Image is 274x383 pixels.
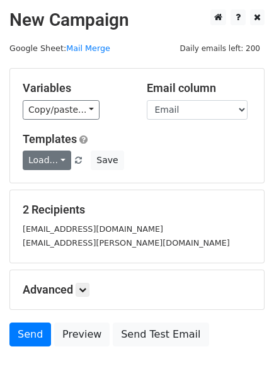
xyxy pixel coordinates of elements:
small: [EMAIL_ADDRESS][PERSON_NAME][DOMAIN_NAME] [23,238,230,248]
a: Templates [23,132,77,146]
iframe: Chat Widget [211,323,274,383]
a: Send Test Email [113,323,208,346]
h5: 2 Recipients [23,203,251,217]
small: [EMAIL_ADDRESS][DOMAIN_NAME] [23,224,163,234]
a: Copy/paste... [23,100,100,120]
h5: Email column [147,81,252,95]
a: Preview [54,323,110,346]
a: Daily emails left: 200 [175,43,265,53]
a: Mail Merge [66,43,110,53]
h5: Advanced [23,283,251,297]
a: Load... [23,151,71,170]
a: Send [9,323,51,346]
button: Save [91,151,123,170]
h5: Variables [23,81,128,95]
small: Google Sheet: [9,43,110,53]
h2: New Campaign [9,9,265,31]
span: Daily emails left: 200 [175,42,265,55]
